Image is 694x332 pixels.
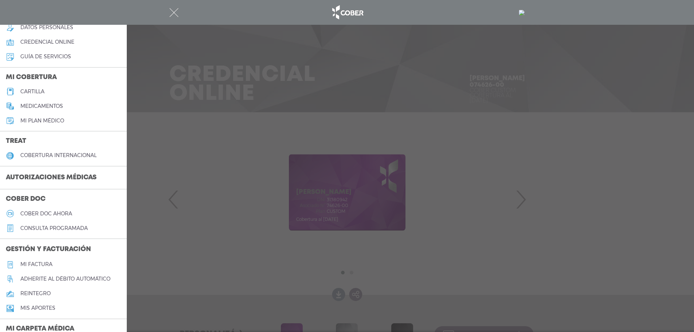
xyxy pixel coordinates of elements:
img: 14383 [519,10,525,16]
h5: Mi plan médico [20,118,64,124]
h5: cartilla [20,89,44,95]
h5: Mi factura [20,261,52,267]
h5: Cober doc ahora [20,211,72,217]
h5: reintegro [20,290,51,297]
h5: guía de servicios [20,54,71,60]
h5: datos personales [20,24,73,31]
h5: credencial online [20,39,74,45]
img: logo_cober_home-white.png [328,4,366,21]
h5: Adherite al débito automático [20,276,110,282]
img: Cober_menu-close-white.svg [169,8,179,17]
h5: medicamentos [20,103,63,109]
h5: Mis aportes [20,305,55,311]
h5: consulta programada [20,225,88,231]
h5: cobertura internacional [20,152,97,159]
